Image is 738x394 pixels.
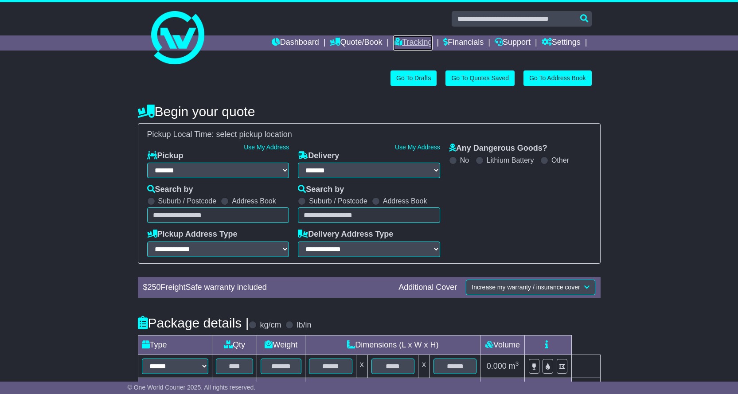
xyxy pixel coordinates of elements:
label: Pickup [147,151,184,161]
label: No [460,156,469,164]
td: x [418,355,430,378]
span: m [509,362,519,371]
button: Increase my warranty / insurance cover [466,280,595,295]
label: kg/cm [260,320,281,330]
label: Delivery Address Type [298,230,393,239]
sup: 3 [515,360,519,367]
label: lb/in [297,320,311,330]
a: Use My Address [244,144,289,151]
label: Delivery [298,151,339,161]
div: Pickup Local Time: [143,130,596,140]
span: 0.000 [487,362,507,371]
label: Lithium Battery [487,156,534,164]
a: Dashboard [272,35,319,51]
label: Search by [298,185,344,195]
label: Address Book [383,197,427,205]
h4: Begin your quote [138,104,601,119]
label: Address Book [232,197,276,205]
td: Type [138,335,212,355]
a: Go To Address Book [523,70,591,86]
label: Other [551,156,569,164]
a: Go To Quotes Saved [445,70,515,86]
td: Qty [212,335,257,355]
label: Search by [147,185,193,195]
a: Support [495,35,531,51]
span: Increase my warranty / insurance cover [472,284,580,291]
span: 250 [148,283,161,292]
td: Volume [480,335,525,355]
span: © One World Courier 2025. All rights reserved. [128,384,256,391]
td: Dimensions (L x W x H) [305,335,480,355]
a: Tracking [393,35,432,51]
label: Pickup Address Type [147,230,238,239]
h4: Package details | [138,316,249,330]
a: Financials [443,35,484,51]
label: Any Dangerous Goods? [449,144,547,153]
label: Suburb / Postcode [309,197,367,205]
span: select pickup location [216,130,292,139]
a: Use My Address [395,144,440,151]
label: Suburb / Postcode [158,197,217,205]
a: Go To Drafts [390,70,437,86]
a: Quote/Book [330,35,382,51]
td: Weight [257,335,305,355]
a: Settings [542,35,581,51]
div: Additional Cover [394,283,461,293]
td: x [356,355,367,378]
div: $ FreightSafe warranty included [139,283,394,293]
